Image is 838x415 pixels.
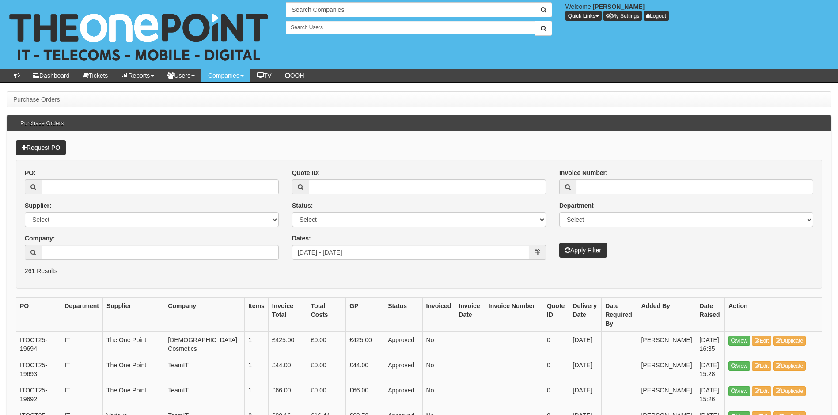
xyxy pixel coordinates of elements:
[250,69,278,82] a: TV
[292,234,311,243] label: Dates:
[384,357,422,382] td: Approved
[422,357,455,382] td: No
[569,357,602,382] td: [DATE]
[245,332,269,357] td: 1
[728,386,750,396] a: View
[268,298,307,332] th: Invoice Total
[696,357,724,382] td: [DATE] 15:28
[696,298,724,332] th: Date Raised
[559,243,607,258] button: Apply Filter
[559,201,594,210] label: Department
[245,357,269,382] td: 1
[603,11,642,21] a: My Settings
[422,298,455,332] th: Invoiced
[286,2,535,17] input: Search Companies
[278,69,311,82] a: OOH
[728,336,750,346] a: View
[752,386,772,396] a: Edit
[565,11,602,21] button: Quick Links
[543,332,569,357] td: 0
[268,357,307,382] td: £44.00
[61,357,103,382] td: IT
[637,382,696,407] td: [PERSON_NAME]
[307,298,345,332] th: Total Costs
[13,95,60,104] li: Purchase Orders
[201,69,250,82] a: Companies
[164,357,245,382] td: TeamIT
[559,168,608,177] label: Invoice Number:
[696,382,724,407] td: [DATE] 15:26
[61,332,103,357] td: IT
[16,382,61,407] td: ITOCT25-19692
[292,201,313,210] label: Status:
[76,69,115,82] a: Tickets
[164,332,245,357] td: [DEMOGRAPHIC_DATA] Cosmetics
[346,357,384,382] td: £44.00
[16,357,61,382] td: ITOCT25-19693
[559,2,838,21] div: Welcome,
[728,361,750,371] a: View
[268,382,307,407] td: £66.00
[161,69,201,82] a: Users
[602,298,637,332] th: Date Required By
[384,382,422,407] td: Approved
[102,298,164,332] th: Supplier
[543,382,569,407] td: 0
[16,140,66,155] a: Request PO
[27,69,76,82] a: Dashboard
[485,298,543,332] th: Invoice Number
[307,382,345,407] td: £0.00
[752,361,772,371] a: Edit
[773,386,806,396] a: Duplicate
[346,332,384,357] td: £425.00
[725,298,822,332] th: Action
[25,267,813,275] p: 261 Results
[569,298,602,332] th: Delivery Date
[164,298,245,332] th: Company
[773,361,806,371] a: Duplicate
[268,332,307,357] td: £425.00
[593,3,645,10] b: [PERSON_NAME]
[16,332,61,357] td: ITOCT25-19694
[102,357,164,382] td: The One Point
[114,69,161,82] a: Reports
[102,382,164,407] td: The One Point
[102,332,164,357] td: The One Point
[25,201,52,210] label: Supplier:
[16,116,68,131] h3: Purchase Orders
[422,382,455,407] td: No
[384,332,422,357] td: Approved
[637,332,696,357] td: [PERSON_NAME]
[25,234,55,243] label: Company:
[543,298,569,332] th: Quote ID
[384,298,422,332] th: Status
[346,382,384,407] td: £66.00
[307,332,345,357] td: £0.00
[307,357,345,382] td: £0.00
[286,21,535,34] input: Search Users
[637,357,696,382] td: [PERSON_NAME]
[164,382,245,407] td: TeamIT
[25,168,36,177] label: PO:
[61,382,103,407] td: IT
[455,298,485,332] th: Invoice Date
[346,298,384,332] th: GP
[569,382,602,407] td: [DATE]
[61,298,103,332] th: Department
[773,336,806,346] a: Duplicate
[644,11,669,21] a: Logout
[752,336,772,346] a: Edit
[637,298,696,332] th: Added By
[569,332,602,357] td: [DATE]
[245,298,269,332] th: Items
[696,332,724,357] td: [DATE] 16:35
[422,332,455,357] td: No
[16,298,61,332] th: PO
[245,382,269,407] td: 1
[292,168,320,177] label: Quote ID:
[543,357,569,382] td: 0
